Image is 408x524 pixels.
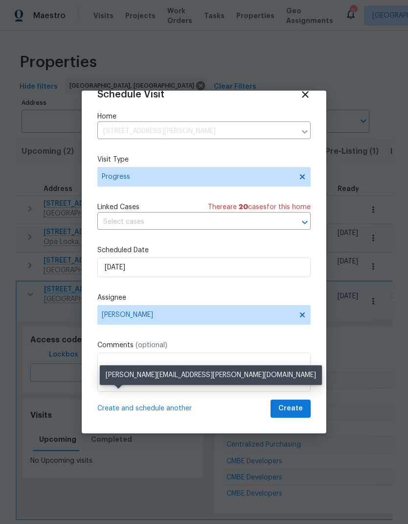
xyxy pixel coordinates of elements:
span: Create [278,403,303,415]
span: 20 [239,204,248,211]
label: Assignee [97,293,311,303]
span: Schedule Visit [97,90,164,99]
input: Select cases [97,214,283,230]
span: There are case s for this home [208,202,311,212]
button: Create [271,400,311,418]
span: Close [300,89,311,100]
span: Linked Cases [97,202,139,212]
input: M/D/YYYY [97,258,311,277]
label: Home [97,112,311,121]
label: Visit Type [97,155,311,165]
label: Scheduled Date [97,245,311,255]
span: Create and schedule another [97,404,192,413]
input: Enter in an address [97,124,296,139]
label: Comments [97,340,311,350]
span: [PERSON_NAME] [102,311,294,319]
button: Open [298,215,312,229]
div: [PERSON_NAME][EMAIL_ADDRESS][PERSON_NAME][DOMAIN_NAME] [100,365,322,385]
span: Progress [102,172,292,182]
span: (optional) [136,342,167,349]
